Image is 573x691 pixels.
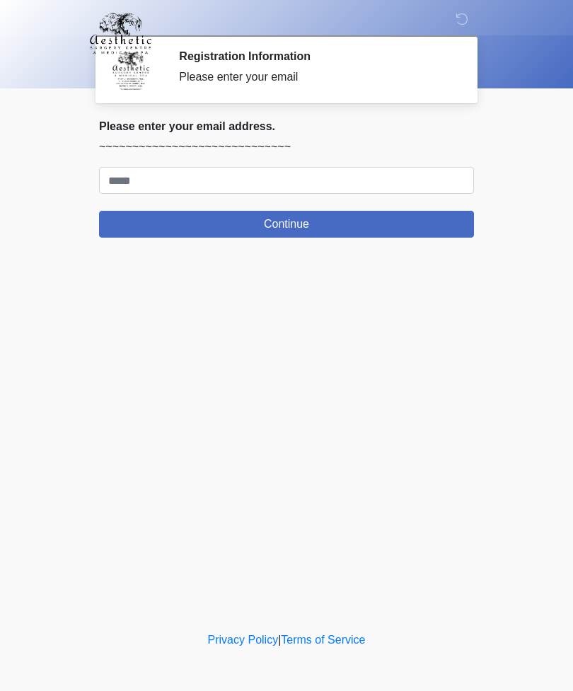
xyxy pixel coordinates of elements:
[208,634,279,646] a: Privacy Policy
[99,211,474,238] button: Continue
[278,634,281,646] a: |
[85,11,156,56] img: Aesthetic Surgery Centre, PLLC Logo
[179,69,453,86] div: Please enter your email
[110,50,152,92] img: Agent Avatar
[281,634,365,646] a: Terms of Service
[99,120,474,133] h2: Please enter your email address.
[99,139,474,156] p: ~~~~~~~~~~~~~~~~~~~~~~~~~~~~~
